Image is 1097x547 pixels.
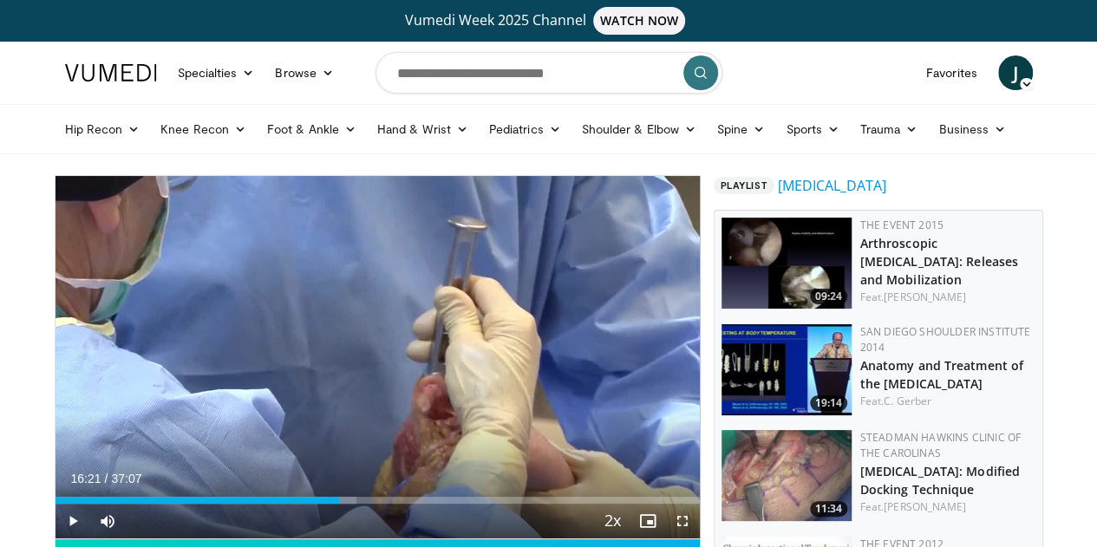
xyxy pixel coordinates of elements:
button: Fullscreen [665,504,700,538]
button: Play [56,504,90,538]
button: Mute [90,504,125,538]
a: 09:24 [722,218,852,309]
span: 09:24 [810,289,847,304]
a: Foot & Ankle [257,112,367,147]
a: Pediatrics [479,112,571,147]
span: / [105,472,108,485]
video-js: Video Player [56,176,700,539]
a: Hip Recon [55,112,151,147]
a: Sports [775,112,850,147]
a: C. Gerber [884,394,931,408]
div: Progress Bar [56,497,700,504]
img: 6af57ac1-4311-4fc9-ad02-309fd180e492.150x105_q85_crop-smart_upscale.jpg [722,218,852,309]
a: Spine [707,112,775,147]
img: 58008271-3059-4eea-87a5-8726eb53a503.150x105_q85_crop-smart_upscale.jpg [722,324,852,415]
a: [MEDICAL_DATA] [778,175,886,196]
span: 16:21 [71,472,101,485]
a: Anatomy and Treatment of the [MEDICAL_DATA] [860,357,1023,392]
a: Steadman Hawkins Clinic of the Carolinas [860,430,1021,460]
div: Feat. [860,499,1035,515]
a: 19:14 [722,324,852,415]
a: Business [928,112,1016,147]
a: The Event 2015 [860,218,944,232]
a: Favorites [916,55,988,90]
a: 11:34 [722,430,852,521]
span: WATCH NOW [593,7,685,35]
span: 19:14 [810,395,847,411]
a: Specialties [167,55,265,90]
img: VuMedi Logo [65,64,157,81]
input: Search topics, interventions [375,52,722,94]
a: [PERSON_NAME] [884,499,966,514]
span: 11:34 [810,501,847,517]
span: Playlist [714,177,774,194]
a: [PERSON_NAME] [884,290,966,304]
a: San Diego Shoulder Institute 2014 [860,324,1031,355]
button: Playback Rate [596,504,630,538]
a: Knee Recon [150,112,257,147]
button: Disable picture-in-picture mode [630,504,665,538]
a: Hand & Wrist [367,112,479,147]
div: Feat. [860,290,1035,305]
a: Shoulder & Elbow [571,112,707,147]
a: Arthroscopic [MEDICAL_DATA]: Releases and Mobilization [860,235,1018,288]
span: 37:07 [111,472,141,485]
a: [MEDICAL_DATA]: Modified Docking Technique [860,463,1020,498]
a: Browse [264,55,344,90]
a: Trauma [850,112,929,147]
div: Feat. [860,394,1035,409]
a: Vumedi Week 2025 ChannelWATCH NOW [68,7,1030,35]
img: 326458_0000_1.png.150x105_q85_crop-smart_upscale.jpg [722,430,852,521]
a: J [998,55,1033,90]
